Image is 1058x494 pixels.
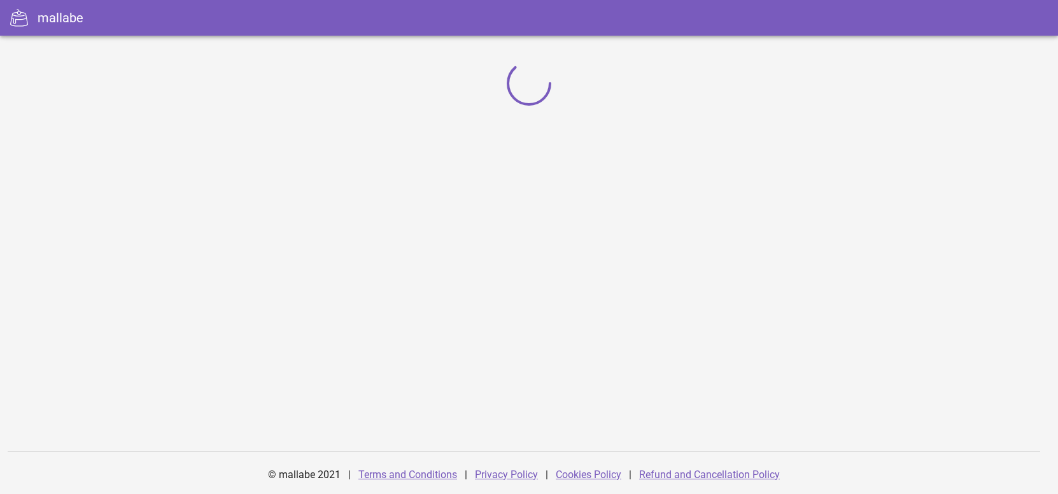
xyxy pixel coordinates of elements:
[556,469,621,481] a: Cookies Policy
[348,460,351,490] div: |
[639,469,780,481] a: Refund and Cancellation Policy
[38,8,83,27] div: mallabe
[358,469,457,481] a: Terms and Conditions
[475,469,538,481] a: Privacy Policy
[629,460,631,490] div: |
[465,460,467,490] div: |
[260,460,348,490] div: © mallabe 2021
[546,460,548,490] div: |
